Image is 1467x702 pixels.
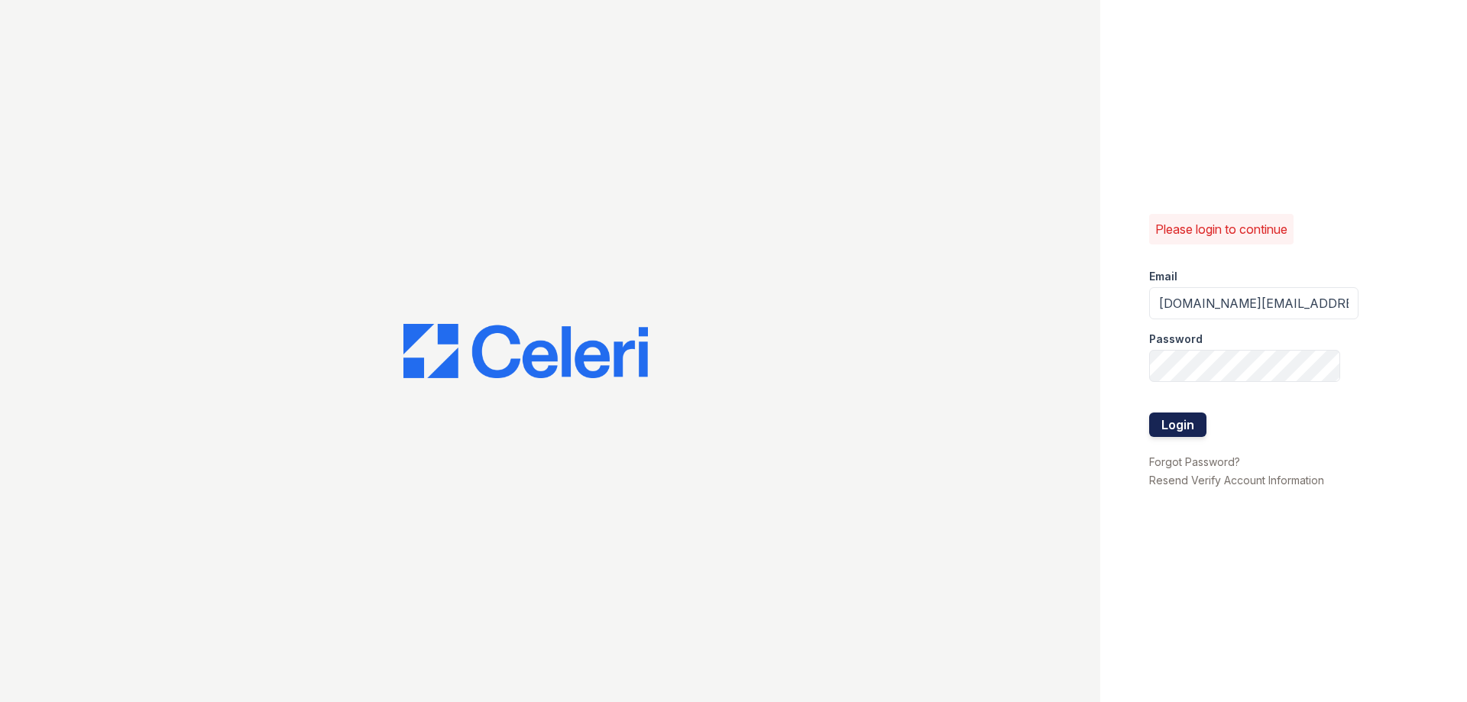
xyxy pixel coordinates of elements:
label: Email [1149,269,1177,284]
a: Resend Verify Account Information [1149,474,1324,487]
label: Password [1149,332,1203,347]
img: CE_Logo_Blue-a8612792a0a2168367f1c8372b55b34899dd931a85d93a1a3d3e32e68fde9ad4.png [403,324,648,379]
a: Forgot Password? [1149,455,1240,468]
p: Please login to continue [1155,220,1287,238]
button: Login [1149,412,1206,437]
